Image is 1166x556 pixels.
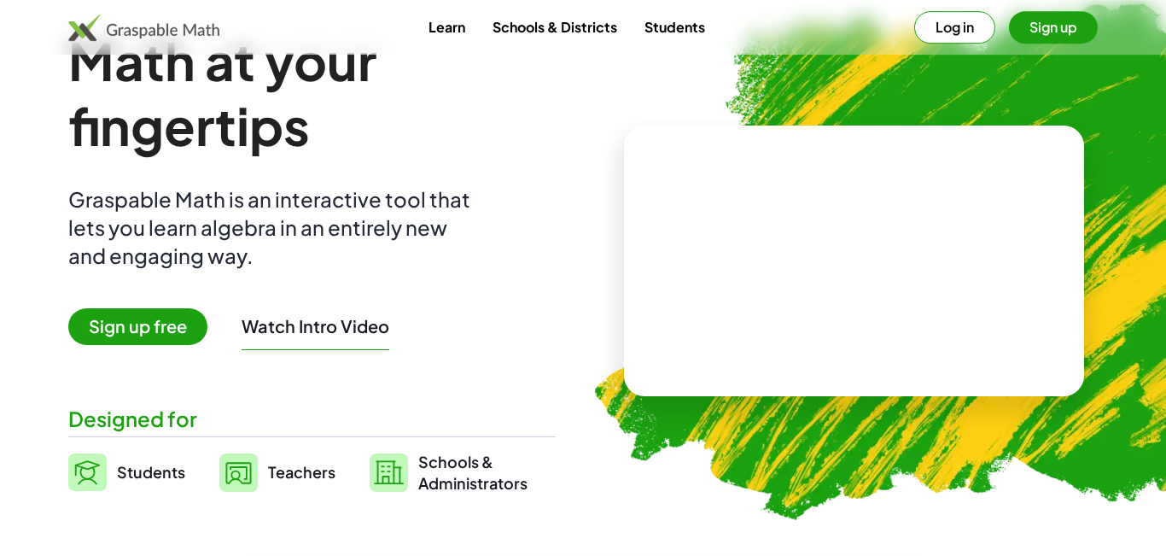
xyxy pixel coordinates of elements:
span: Students [117,462,185,482]
button: Log in [914,11,995,44]
img: svg%3e [219,454,258,492]
a: Schools & Districts [479,11,631,43]
img: svg%3e [370,454,408,492]
a: Schools &Administrators [370,451,528,494]
video: What is this? This is dynamic math notation. Dynamic math notation plays a central role in how Gr... [726,197,982,325]
a: Teachers [219,451,335,494]
img: svg%3e [68,454,107,491]
div: Graspable Math is an interactive tool that lets you learn algebra in an entirely new and engaging... [68,185,478,270]
a: Learn [415,11,479,43]
span: Schools & Administrators [418,451,528,494]
div: Designed for [68,405,556,433]
a: Students [631,11,719,43]
span: Sign up free [68,308,207,345]
h1: Math at your fingertips [68,28,556,158]
button: Sign up [1009,11,1098,44]
a: Students [68,451,185,494]
span: Teachers [268,462,335,482]
button: Watch Intro Video [242,315,389,337]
